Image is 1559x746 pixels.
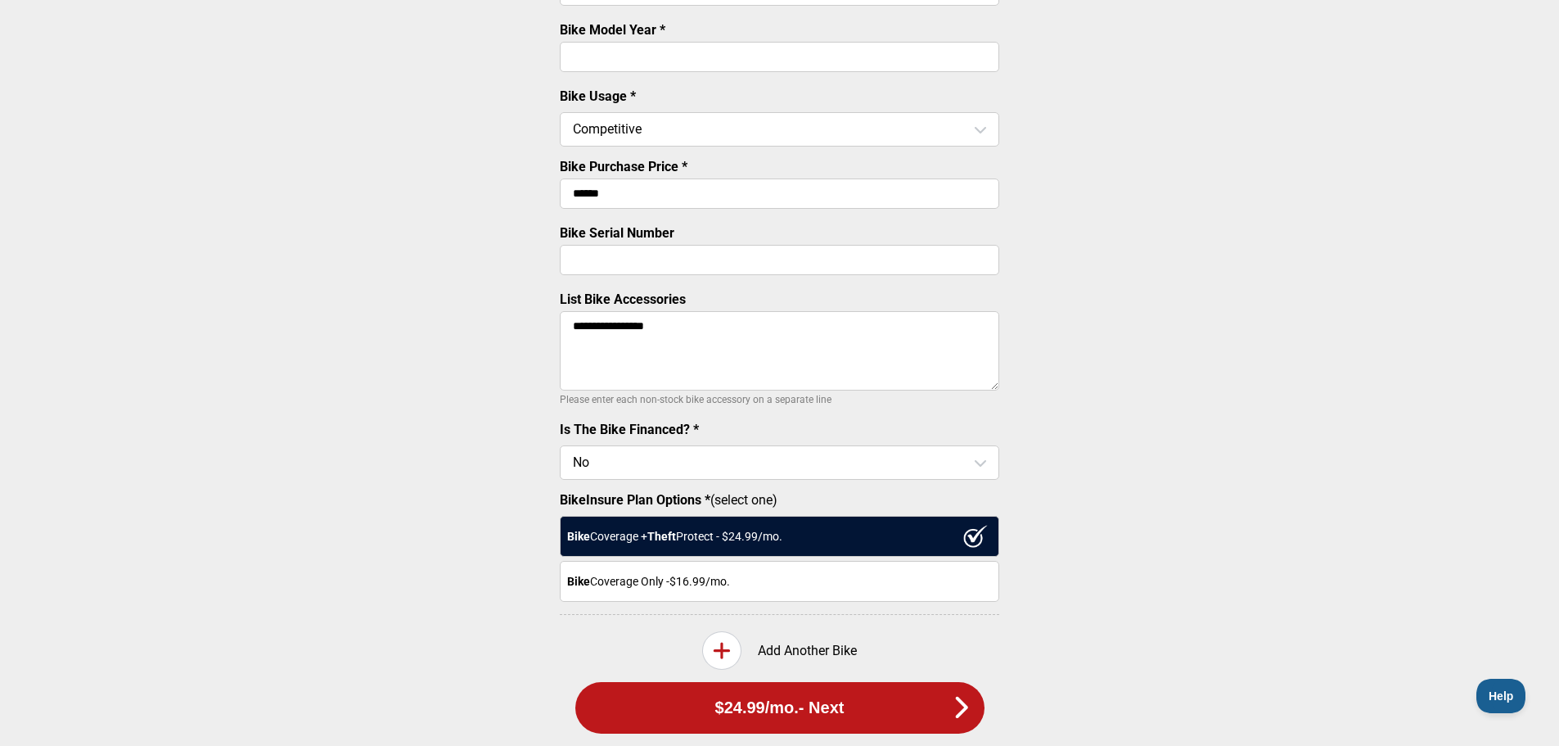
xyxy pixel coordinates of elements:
[560,516,999,557] div: Coverage + Protect - $ 24.99 /mo.
[560,561,999,602] div: Coverage Only - $16.99 /mo.
[567,530,590,543] strong: Bike
[560,88,636,104] label: Bike Usage *
[560,390,999,409] p: Please enter each non-stock bike accessory on a separate line
[560,631,999,670] div: Add Another Bike
[560,422,699,437] label: Is The Bike Financed? *
[560,225,674,241] label: Bike Serial Number
[765,699,799,717] span: /mo.
[647,530,676,543] strong: Theft
[963,525,988,548] img: ux1sgP1Haf775SAghJI38DyDlYP+32lKFAAAAAElFTkSuQmCC
[560,159,687,174] label: Bike Purchase Price *
[560,22,665,38] label: Bike Model Year *
[560,492,999,508] label: (select one)
[560,292,686,307] label: List Bike Accessories
[567,575,590,588] strong: Bike
[575,682,985,734] button: $24.99/mo.- Next
[1476,679,1526,713] iframe: Toggle Customer Support
[560,492,710,508] strong: BikeInsure Plan Options *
